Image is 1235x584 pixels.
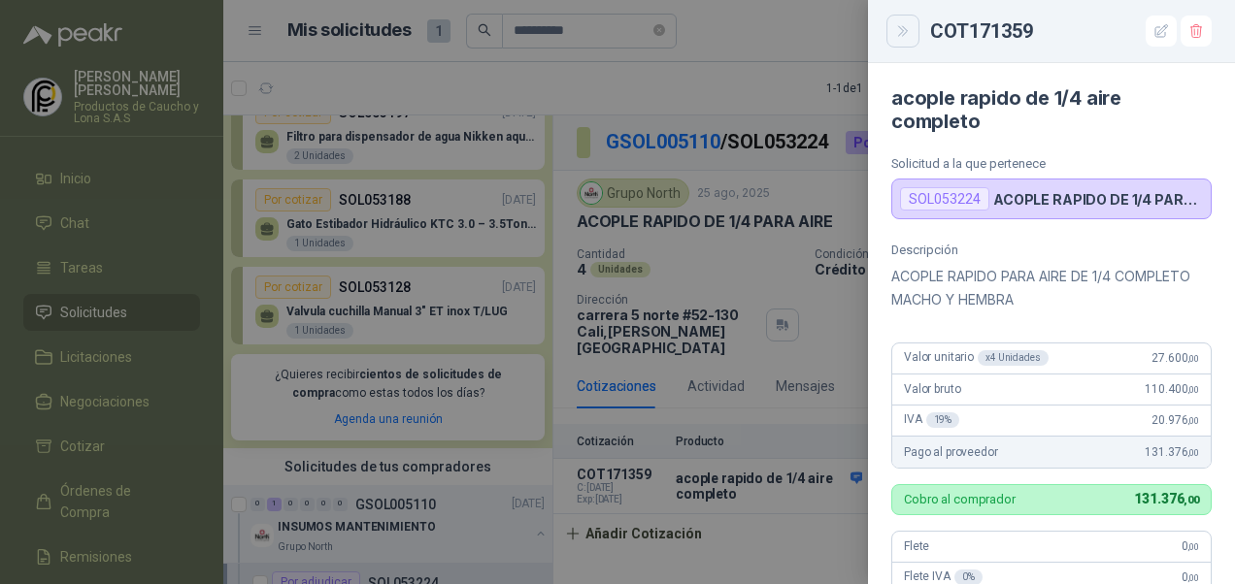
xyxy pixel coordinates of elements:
p: ACOPLE RAPIDO DE 1/4 PARA AIRE [993,191,1203,208]
span: ,00 [1184,494,1199,506]
span: ,00 [1187,384,1199,395]
p: Cobro al comprador [904,493,1016,505]
p: Descripción [891,243,1212,257]
span: Flete [904,539,929,553]
span: Valor unitario [904,350,1049,366]
span: ,00 [1187,447,1199,458]
span: 0 [1182,570,1199,584]
p: Solicitud a la que pertenece [891,156,1212,171]
span: Pago al proveedor [904,445,998,459]
span: 0 [1182,539,1199,553]
span: 131.376 [1134,491,1199,506]
span: ,00 [1187,572,1199,583]
span: 20.976 [1152,413,1199,427]
p: ACOPLE RAPIDO PARA AIRE DE 1/4 COMPLETO MACHO Y HEMBRA [891,265,1212,311]
div: x 4 Unidades [978,350,1049,366]
span: IVA [904,412,959,428]
span: ,00 [1187,353,1199,364]
span: Valor bruto [904,382,960,396]
button: Close [891,19,915,43]
span: 110.400 [1145,382,1199,396]
span: 27.600 [1152,351,1199,365]
span: ,00 [1187,415,1199,426]
span: ,00 [1187,541,1199,552]
div: SOL053224 [900,187,989,211]
div: COT171359 [930,16,1212,47]
h4: acople rapido de 1/4 aire completo [891,86,1212,133]
span: 131.376 [1145,445,1199,459]
div: 19 % [926,412,960,428]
